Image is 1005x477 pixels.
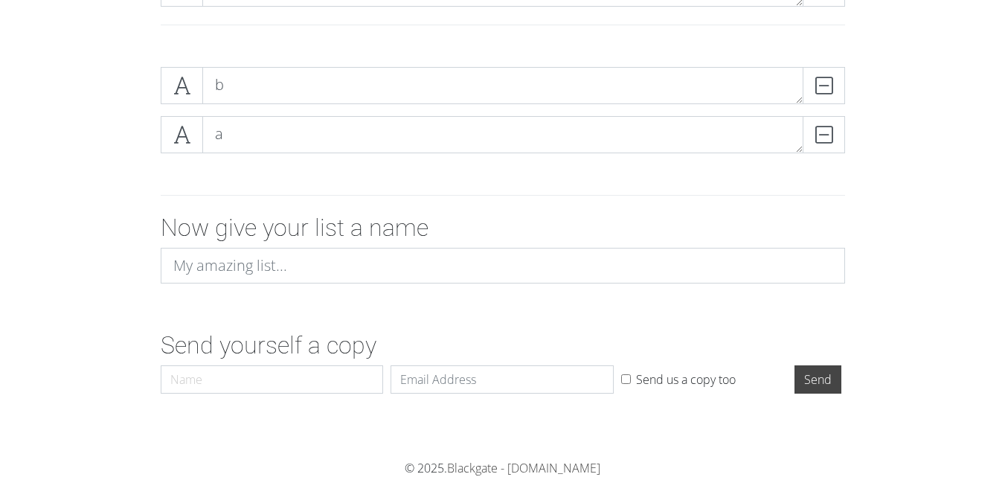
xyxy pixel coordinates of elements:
label: Send us a copy too [636,371,736,388]
h2: Send yourself a copy [161,331,845,359]
input: Send [794,365,841,394]
div: © 2025. [90,459,916,477]
h2: Now give your list a name [161,214,845,242]
a: Blackgate - [DOMAIN_NAME] [447,460,600,476]
input: My amazing list... [161,248,845,284]
input: Name [161,365,384,394]
input: Email Address [391,365,614,394]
